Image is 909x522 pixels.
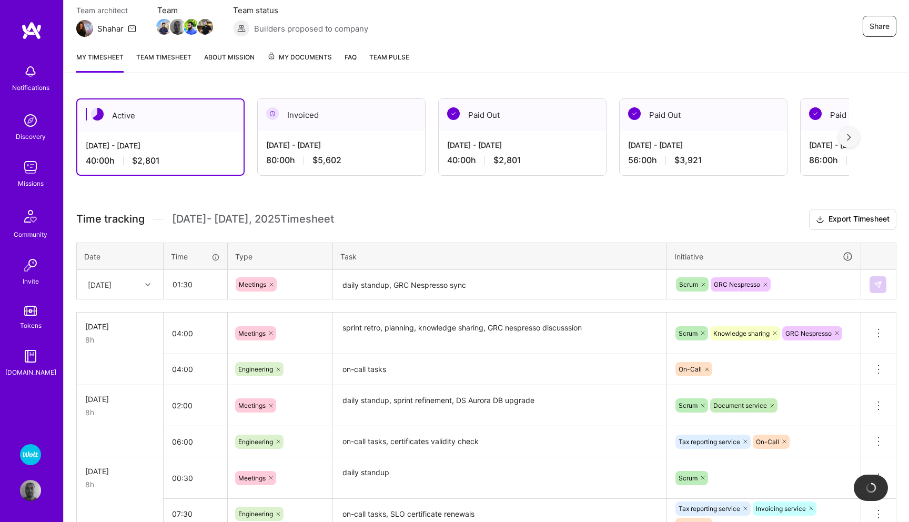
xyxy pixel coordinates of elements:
[164,428,227,456] input: HH:MM
[233,20,250,37] img: Builders proposed to company
[85,321,155,332] div: [DATE]
[164,464,227,492] input: HH:MM
[20,157,41,178] img: teamwork
[91,108,104,121] img: Active
[238,329,266,337] span: Meetings
[156,19,172,35] img: Team Member Avatar
[18,178,44,189] div: Missions
[238,510,273,518] span: Engineering
[77,99,244,132] div: Active
[233,5,368,16] span: Team status
[756,438,779,446] span: On-Call
[345,52,357,73] a: FAQ
[88,279,112,290] div: [DATE]
[266,155,417,166] div: 80:00 h
[334,355,665,384] textarea: on-call tasks
[228,243,333,270] th: Type
[16,131,46,142] div: Discovery
[76,5,136,16] span: Team architect
[157,5,212,16] span: Team
[238,365,273,373] span: Engineering
[628,107,641,120] img: Paid Out
[679,401,698,409] span: Scrum
[266,107,279,120] img: Invoiced
[679,280,698,288] span: Scrum
[20,480,41,501] img: User Avatar
[172,213,334,226] span: [DATE] - [DATE] , 2025 Timesheet
[21,21,42,40] img: logo
[136,52,191,73] a: Team timesheet
[76,213,145,226] span: Time tracking
[679,474,698,482] span: Scrum
[132,155,160,166] span: $2,801
[628,155,779,166] div: 56:00 h
[170,19,186,35] img: Team Member Avatar
[238,401,266,409] span: Meetings
[674,155,702,166] span: $3,921
[20,320,42,331] div: Tokens
[171,18,185,36] a: Team Member Avatar
[333,243,667,270] th: Task
[334,386,665,426] textarea: daily standup, sprint refinement, DS Aurora DB upgrade
[620,99,787,131] div: Paid Out
[239,280,266,288] span: Meetings
[85,407,155,418] div: 8h
[157,18,171,36] a: Team Member Avatar
[866,483,876,493] img: loading
[266,139,417,150] div: [DATE] - [DATE]
[185,18,198,36] a: Team Member Avatar
[809,107,822,120] img: Paid Out
[85,394,155,405] div: [DATE]
[493,155,521,166] span: $2,801
[628,139,779,150] div: [DATE] - [DATE]
[164,391,227,419] input: HH:MM
[85,466,155,477] div: [DATE]
[874,280,882,289] img: Submit
[86,155,235,166] div: 40:00 h
[24,306,37,316] img: tokens
[164,319,227,347] input: HH:MM
[238,474,266,482] span: Meetings
[238,438,273,446] span: Engineering
[184,19,199,35] img: Team Member Avatar
[809,209,896,230] button: Export Timesheet
[76,20,93,37] img: Team Architect
[23,276,39,287] div: Invite
[20,346,41,367] img: guide book
[20,444,41,465] img: Wolt - Fintech: Payments Expansion Team
[334,458,665,498] textarea: daily standup
[254,23,368,34] span: Builders proposed to company
[164,270,227,298] input: HH:MM
[85,334,155,345] div: 8h
[439,99,606,131] div: Paid Out
[76,52,124,73] a: My timesheet
[85,479,155,490] div: 8h
[18,204,43,229] img: Community
[258,99,425,131] div: Invoiced
[20,255,41,276] img: Invite
[86,140,235,151] div: [DATE] - [DATE]
[679,505,740,513] span: Tax reporting service
[369,53,409,61] span: Team Pulse
[5,367,56,378] div: [DOMAIN_NAME]
[198,18,212,36] a: Team Member Avatar
[334,314,665,353] textarea: sprint retro, planning, knowledge sharing, GRC nespresso discusssion
[204,52,255,73] a: About Mission
[369,52,409,73] a: Team Pulse
[679,329,698,337] span: Scrum
[679,438,740,446] span: Tax reporting service
[713,329,770,337] span: Knowledge sharing
[447,107,460,120] img: Paid Out
[870,21,890,32] span: Share
[847,134,851,141] img: right
[756,505,806,513] span: Invoicing service
[267,52,332,63] span: My Documents
[20,110,41,131] img: discovery
[97,23,124,34] div: Shahar
[145,282,150,287] i: icon Chevron
[17,480,44,501] a: User Avatar
[334,427,665,456] textarea: on-call tasks, certificates validity check
[870,276,887,293] div: null
[863,16,896,37] button: Share
[816,214,824,225] i: icon Download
